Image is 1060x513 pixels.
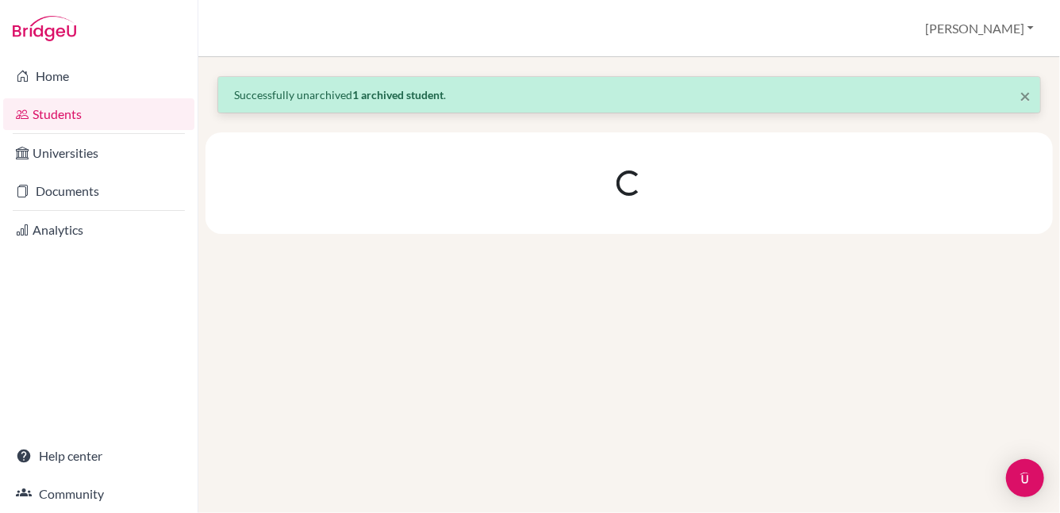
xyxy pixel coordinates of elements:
[1020,84,1031,107] span: ×
[3,60,194,92] a: Home
[918,13,1041,44] button: [PERSON_NAME]
[1006,459,1044,497] div: Open Intercom Messenger
[234,86,1024,103] p: Successfully unarchived .
[352,88,444,101] strong: 1 archived student
[3,137,194,169] a: Universities
[1020,86,1031,105] button: Close
[13,16,76,41] img: Bridge-U
[3,440,194,472] a: Help center
[3,478,194,510] a: Community
[3,214,194,246] a: Analytics
[3,175,194,207] a: Documents
[3,98,194,130] a: Students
